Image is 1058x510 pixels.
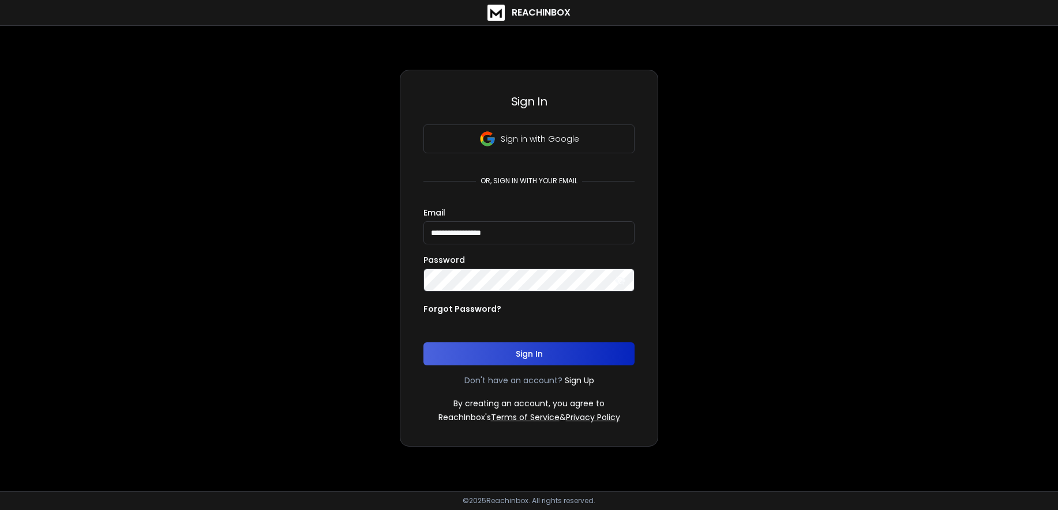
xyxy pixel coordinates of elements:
p: © 2025 Reachinbox. All rights reserved. [463,496,595,505]
a: Terms of Service [491,411,560,423]
p: or, sign in with your email [476,176,582,186]
p: By creating an account, you agree to [453,398,605,409]
h1: ReachInbox [512,6,571,20]
p: Sign in with Google [501,133,579,145]
label: Email [423,209,445,217]
button: Sign In [423,342,635,365]
a: ReachInbox [487,5,571,21]
img: logo [487,5,505,21]
p: ReachInbox's & [438,411,620,423]
a: Privacy Policy [566,411,620,423]
h3: Sign In [423,93,635,109]
p: Don't have an account? [464,375,562,386]
p: Forgot Password? [423,303,501,315]
button: Sign in with Google [423,124,635,153]
a: Sign Up [565,375,594,386]
label: Password [423,256,465,264]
